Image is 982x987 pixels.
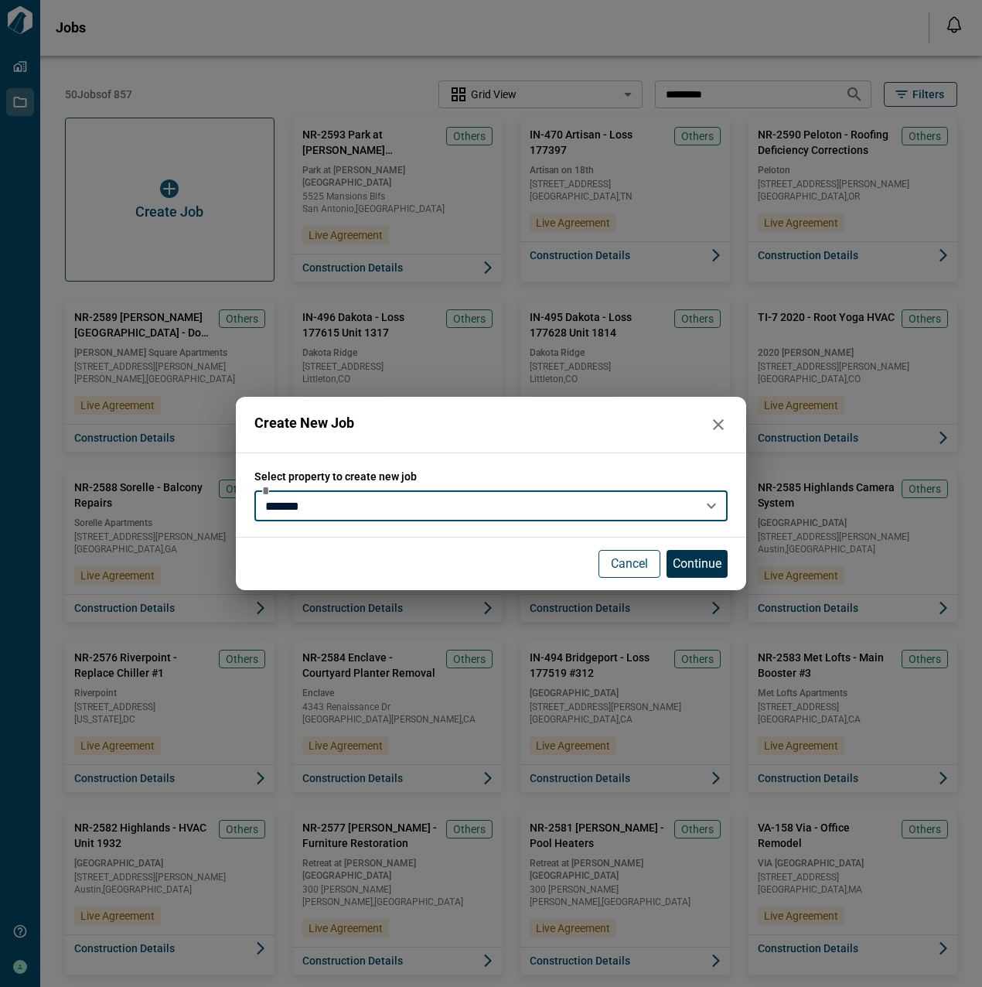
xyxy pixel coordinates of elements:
[611,555,648,573] p: Cancel
[254,415,354,434] span: Create New Job
[667,550,728,578] button: Continue
[598,550,660,578] button: Cancel
[673,555,721,573] p: Continue
[701,495,722,517] button: Open
[254,469,728,484] span: Select property to create new job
